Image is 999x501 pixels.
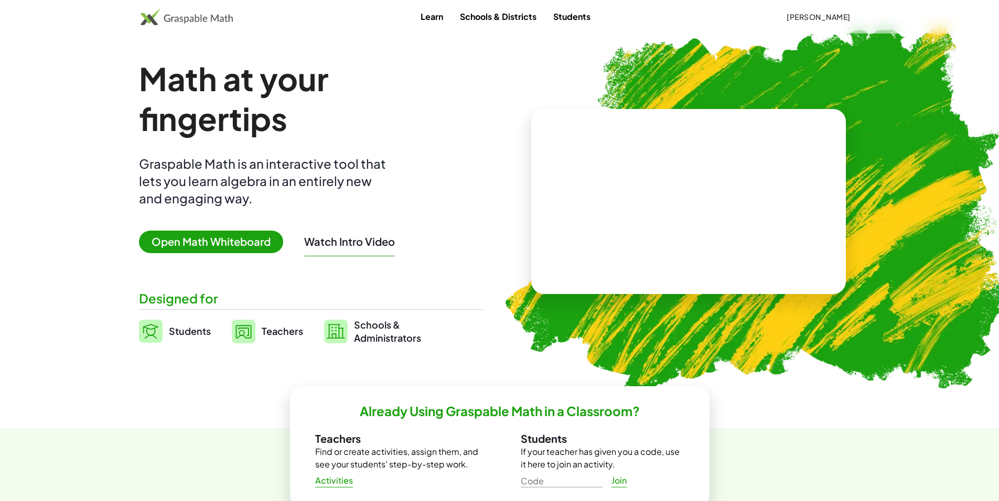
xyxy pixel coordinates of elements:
[139,231,283,253] span: Open Math Whiteboard
[603,471,636,490] a: Join
[139,237,292,248] a: Open Math Whiteboard
[778,7,859,26] button: [PERSON_NAME]
[139,155,391,207] div: Graspable Math is an interactive tool that lets you learn algebra in an entirely new and engaging...
[545,7,599,26] a: Students
[169,325,211,337] span: Students
[521,432,684,445] h3: Students
[521,445,684,471] p: If your teacher has given you a code, use it here to join an activity.
[139,320,163,343] img: svg%3e
[315,445,479,471] p: Find or create activities, assign them, and see your students' step-by-step work.
[412,7,452,26] a: Learn
[324,318,421,344] a: Schools &Administrators
[139,290,483,307] div: Designed for
[262,325,303,337] span: Teachers
[139,59,472,138] h1: Math at your fingertips
[360,403,640,419] h2: Already Using Graspable Math in a Classroom?
[307,471,362,490] a: Activities
[304,235,395,248] button: Watch Intro Video
[139,318,211,344] a: Students
[354,318,421,344] span: Schools & Administrators
[611,475,627,486] span: Join
[452,7,545,26] a: Schools & Districts
[324,320,348,343] img: svg%3e
[232,320,255,343] img: svg%3e
[787,12,851,21] span: [PERSON_NAME]
[315,475,353,486] span: Activities
[232,318,303,344] a: Teachers
[315,432,479,445] h3: Teachers
[610,162,767,241] video: What is this? This is dynamic math notation. Dynamic math notation plays a central role in how Gr...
